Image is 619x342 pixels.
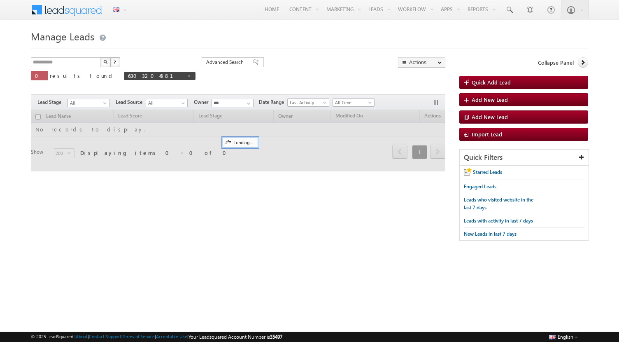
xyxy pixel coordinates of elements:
a: Last Activity [287,98,329,107]
span: 6303204881 [128,72,183,79]
span: Owner [194,98,212,106]
button: English [547,332,580,342]
span: All [68,99,107,107]
a: All Time [333,98,375,107]
span: Advanced Search [206,59,246,66]
div: Loading... [223,138,258,148]
span: Last Activity [288,99,327,106]
img: Search [103,60,107,64]
span: Starred Leads [473,169,502,175]
span: Date Range [259,98,287,106]
a: Acceptable Use [156,334,187,339]
span: results found [50,72,115,79]
span: Lead Source [116,98,146,106]
a: About [76,334,88,339]
span: 35497 [270,334,282,340]
button: Actions [398,57,445,68]
span: Leads with activity in last 7 days [464,218,533,224]
span: Engaged Leads [464,183,496,190]
a: Show All Items [242,99,253,108]
span: Import Lead [472,131,502,138]
span: Manage Leads [31,30,94,43]
button: ? [110,57,120,67]
span: Lead Stage [37,98,67,106]
span: Quick Add Lead [472,79,511,86]
a: Terms of Service [123,334,155,339]
span: All Time [333,99,372,106]
a: Contact Support [89,334,121,339]
div: Quick Filters [460,150,588,166]
span: Collapse Panel [538,59,574,66]
a: All [146,99,188,107]
span: Leads who visited website in the last 7 days [464,197,533,211]
span: Add New Lead [472,113,508,120]
span: © 2025 LeadSquared | | | | | [31,333,282,341]
span: ? [114,59,117,66]
span: English [558,334,573,340]
span: 0 [35,72,44,79]
span: All [146,99,185,107]
span: Add New Lead [472,96,508,103]
a: All [67,99,109,107]
span: Your Leadsquared Account Number is [188,334,282,340]
span: New Leads in last 7 days [464,231,517,237]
